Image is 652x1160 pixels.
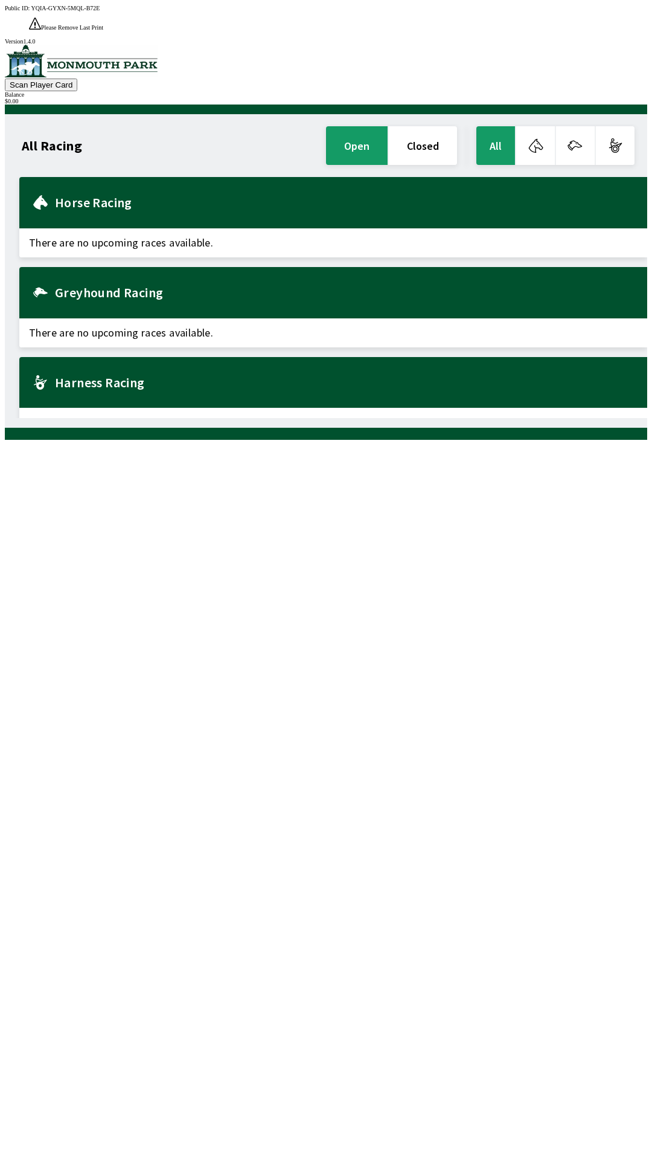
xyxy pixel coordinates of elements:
[41,24,103,31] span: Please Remove Last Print
[5,38,647,45] div: Version 1.4.0
[5,45,158,77] img: venue logo
[19,408,647,437] span: There are no upcoming races available.
[55,378,638,387] h2: Harness Racing
[19,228,647,257] span: There are no upcoming races available.
[22,141,82,150] h1: All Racing
[326,126,388,165] button: open
[5,5,647,11] div: Public ID:
[31,5,100,11] span: YQIA-GYXN-5MQL-B72E
[55,288,638,297] h2: Greyhound Racing
[476,126,515,165] button: All
[5,98,647,105] div: $ 0.00
[5,91,647,98] div: Balance
[389,126,457,165] button: closed
[5,79,77,91] button: Scan Player Card
[55,198,638,207] h2: Horse Racing
[19,318,647,347] span: There are no upcoming races available.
